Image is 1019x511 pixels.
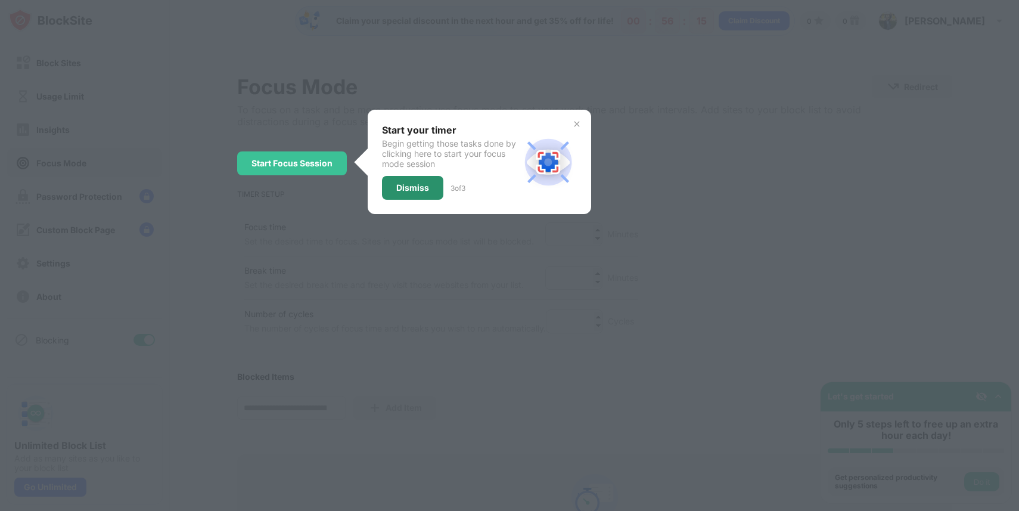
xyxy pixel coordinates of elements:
div: Begin getting those tasks done by clicking here to start your focus mode session [382,138,520,169]
img: x-button.svg [572,119,582,129]
div: Start Focus Session [251,159,333,168]
div: Dismiss [396,183,429,193]
img: focus-mode-session.svg [520,134,577,191]
div: 3 of 3 [451,184,465,193]
div: Start your timer [382,124,520,136]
